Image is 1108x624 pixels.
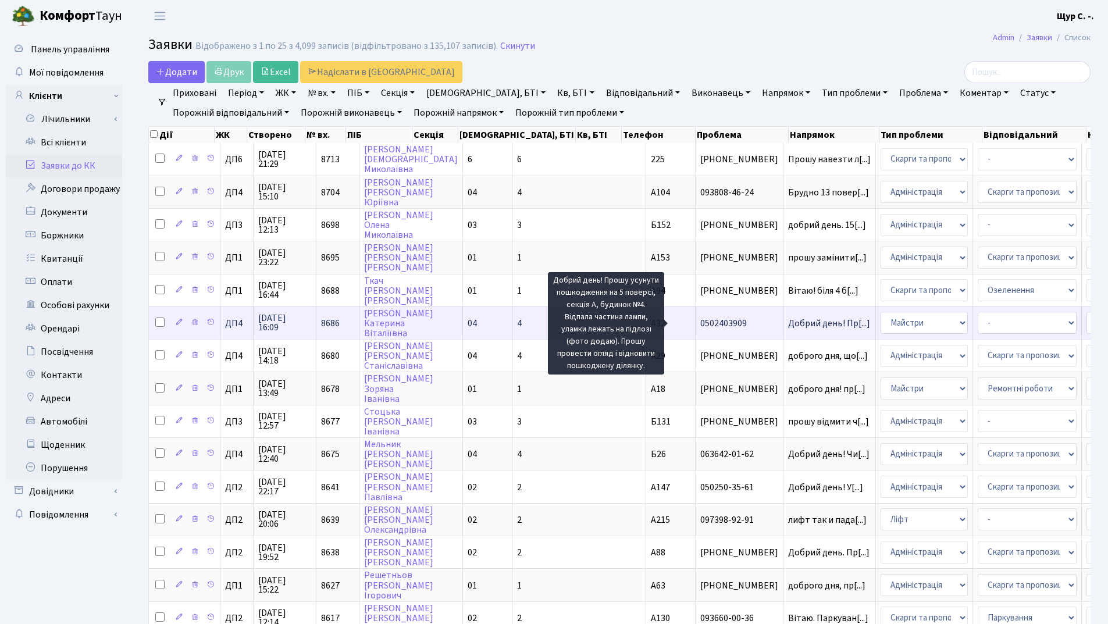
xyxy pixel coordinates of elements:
th: Створено [247,127,305,143]
a: Відповідальний [601,83,685,103]
span: ДП3 [225,417,248,426]
span: 01 [468,251,477,264]
a: Скинути [500,41,535,52]
span: 2 [517,514,522,526]
span: 3 [517,219,522,231]
a: Щур С. -. [1057,9,1094,23]
span: 8680 [321,350,340,362]
span: 4 [517,186,522,199]
span: 8677 [321,415,340,428]
span: ДП1 [225,581,248,590]
span: А215 [651,514,670,526]
a: Admin [993,31,1014,44]
span: лифт так и пада[...] [788,514,867,526]
span: ДП1 [225,286,248,295]
a: [PERSON_NAME][PERSON_NAME]Юріївна [364,176,433,209]
span: Добрий день! Чи[...] [788,448,870,461]
span: 03 [468,219,477,231]
span: 02 [468,514,477,526]
li: Список [1052,31,1091,44]
a: Договори продажу [6,177,122,201]
a: Порожній тип проблеми [511,103,629,123]
th: ЖК [215,127,247,143]
span: прошу відмити ч[...] [788,415,869,428]
span: [PHONE_NUMBER] [700,548,778,557]
span: Заявки [148,34,193,55]
span: [DATE] 21:29 [258,150,311,169]
span: ДП6 [225,155,248,164]
span: Добрий день! У[...] [788,481,863,494]
a: Порожній напрямок [409,103,508,123]
span: 4 [517,448,522,461]
span: Таун [40,6,122,26]
span: ДП3 [225,220,248,230]
span: 02 [468,546,477,559]
a: Проблема [895,83,953,103]
a: Тип проблеми [817,83,892,103]
span: 8641 [321,481,340,494]
span: 02 [468,481,477,494]
span: 8704 [321,186,340,199]
span: 03 [468,415,477,428]
th: Відповідальний [982,127,1087,143]
th: Телефон [622,127,696,143]
button: Переключити навігацію [145,6,174,26]
b: Щур С. -. [1057,10,1094,23]
span: А18 [651,383,665,395]
span: [PHONE_NUMBER] [700,253,778,262]
a: Повідомлення [6,503,122,526]
a: [DEMOGRAPHIC_DATA], БТІ [422,83,550,103]
a: Порожній відповідальний [168,103,294,123]
span: 3 [517,415,522,428]
a: Боржники [6,224,122,247]
a: Орендарі [6,317,122,340]
span: А153 [651,251,670,264]
a: [PERSON_NAME]ЗорянаІванівна [364,373,433,405]
span: ДП2 [225,548,248,557]
img: logo.png [12,5,35,28]
span: 6 [517,153,522,166]
a: Коментар [955,83,1013,103]
span: 2 [517,481,522,494]
a: Клієнти [6,84,122,108]
a: Панель управління [6,38,122,61]
span: добрий день. 15[...] [788,219,866,231]
a: [PERSON_NAME][PERSON_NAME][PERSON_NAME] [364,536,433,569]
a: Мельник[PERSON_NAME][PERSON_NAME] [364,438,433,470]
a: [PERSON_NAME][PERSON_NAME]Олександрівна [364,504,433,536]
a: Оплати [6,270,122,294]
a: [PERSON_NAME]ОленаМиколаївна [364,209,433,241]
span: Вітаю! біля 4 б[...] [788,284,858,297]
th: Напрямок [789,127,879,143]
span: [DATE] 14:18 [258,347,311,365]
b: Комфорт [40,6,95,25]
span: [PHONE_NUMBER] [700,155,778,164]
span: Прошу навезти л[...] [788,153,871,166]
span: [DATE] 16:44 [258,281,311,299]
span: [PHONE_NUMBER] [700,351,778,361]
a: Квитанції [6,247,122,270]
span: [DATE] 15:10 [258,183,311,201]
a: [PERSON_NAME][DEMOGRAPHIC_DATA]Миколаївна [364,143,458,176]
span: 050250-35-61 [700,483,778,492]
span: доброго дня! пр[...] [788,383,865,395]
th: [DEMOGRAPHIC_DATA], БТІ [458,127,576,143]
span: [PHONE_NUMBER] [700,581,778,590]
a: Адреси [6,387,122,410]
span: А88 [651,546,665,559]
span: 8638 [321,546,340,559]
a: Приховані [168,83,221,103]
span: [PHONE_NUMBER] [700,417,778,426]
span: [DATE] 16:09 [258,313,311,332]
span: 8686 [321,317,340,330]
span: [PHONE_NUMBER] [700,286,778,295]
a: ЖК [271,83,301,103]
span: ДП4 [225,319,248,328]
input: Пошук... [964,61,1091,83]
span: [DATE] 12:40 [258,445,311,463]
span: 8678 [321,383,340,395]
span: 8639 [321,514,340,526]
span: Б26 [651,448,666,461]
span: [DATE] 12:13 [258,216,311,234]
span: 0502403909 [700,319,778,328]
